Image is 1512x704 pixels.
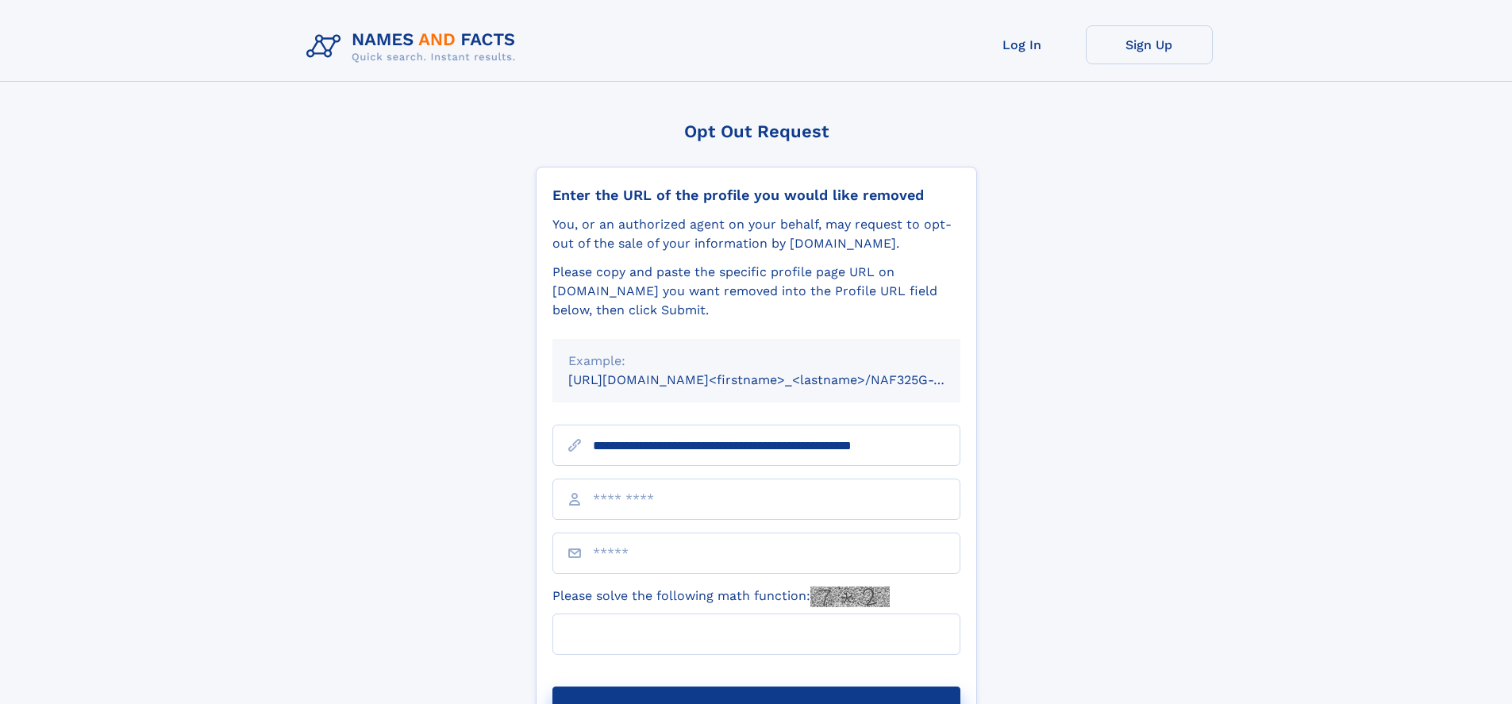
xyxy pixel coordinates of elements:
[568,372,991,387] small: [URL][DOMAIN_NAME]<firstname>_<lastname>/NAF325G-xxxxxxxx
[552,215,960,253] div: You, or an authorized agent on your behalf, may request to opt-out of the sale of your informatio...
[959,25,1086,64] a: Log In
[300,25,529,68] img: Logo Names and Facts
[568,352,945,371] div: Example:
[536,121,977,141] div: Opt Out Request
[552,263,960,320] div: Please copy and paste the specific profile page URL on [DOMAIN_NAME] you want removed into the Pr...
[1086,25,1213,64] a: Sign Up
[552,187,960,204] div: Enter the URL of the profile you would like removed
[552,587,890,607] label: Please solve the following math function:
